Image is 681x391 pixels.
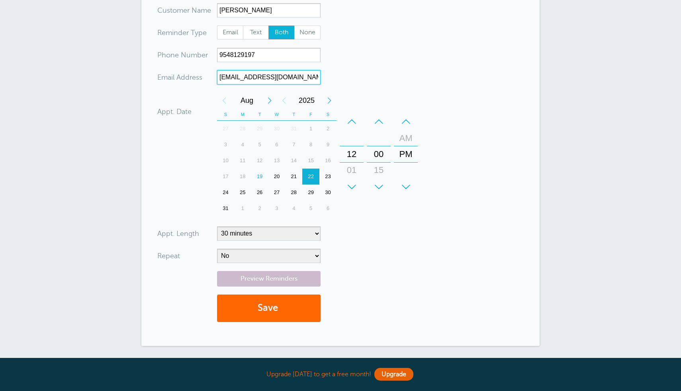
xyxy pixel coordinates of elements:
div: 19 [251,169,268,185]
div: 9 [319,137,337,153]
div: Thursday, August 7 [285,137,302,153]
div: Friday, September 5 [302,200,319,216]
div: 17 [217,169,234,185]
div: Previous Month [217,92,231,108]
div: 29 [251,121,268,137]
label: Text [243,26,269,40]
th: S [217,108,234,121]
div: 20 [268,169,286,185]
div: Saturday, September 6 [319,200,337,216]
div: 30 [268,121,286,137]
label: Email [217,26,243,40]
label: Repeat [157,252,180,259]
a: Upgrade [374,368,413,381]
div: 11 [234,153,251,169]
span: Email [217,26,243,39]
div: AM [396,130,415,146]
div: 26 [251,185,268,200]
div: Tuesday, August 26 [251,185,268,200]
div: ame [157,3,217,18]
div: Wednesday, August 6 [268,137,286,153]
div: Wednesday, September 3 [268,200,286,216]
span: ne Nu [170,51,191,59]
th: M [234,108,251,121]
div: 15 [369,162,388,178]
div: Friday, August 29 [302,185,319,200]
div: ress [157,70,217,84]
div: Friday, August 22 [302,169,319,185]
div: Monday, September 1 [234,200,251,216]
div: 12 [251,153,268,169]
span: tomer N [170,7,197,14]
div: Saturday, August 16 [319,153,337,169]
a: Preview Reminders [217,271,321,287]
div: 23 [319,169,337,185]
div: Hours [340,114,364,195]
div: 16 [319,153,337,169]
span: Both [269,26,294,39]
div: Tuesday, August 12 [251,153,268,169]
div: Tuesday, August 5 [251,137,268,153]
div: 18 [234,169,251,185]
div: mber [157,48,217,62]
button: Save [217,295,321,322]
div: Wednesday, July 30 [268,121,286,137]
div: Previous Year [277,92,291,108]
div: Sunday, August 10 [217,153,234,169]
div: 29 [302,185,319,200]
div: 2 [251,200,268,216]
div: 02 [342,178,361,194]
div: Next Year [322,92,337,108]
div: Upgrade [DATE] to get a free month! [141,366,540,383]
div: 3 [268,200,286,216]
div: 4 [285,200,302,216]
div: 28 [285,185,302,200]
div: Thursday, August 21 [285,169,302,185]
div: Wednesday, August 20 [268,169,286,185]
div: Saturday, August 23 [319,169,337,185]
div: 3 [217,137,234,153]
div: 7 [285,137,302,153]
div: Minutes [367,114,391,195]
div: 2 [319,121,337,137]
div: 6 [268,137,286,153]
div: Thursday, September 4 [285,200,302,216]
div: Saturday, August 30 [319,185,337,200]
div: Saturday, August 2 [319,121,337,137]
div: Sunday, August 17 [217,169,234,185]
div: Monday, August 4 [234,137,251,153]
div: 28 [234,121,251,137]
label: Appt. Date [157,108,192,115]
label: None [294,26,321,40]
div: 22 [302,169,319,185]
div: Wednesday, August 27 [268,185,286,200]
div: Today, Tuesday, August 19 [251,169,268,185]
div: Saturday, August 9 [319,137,337,153]
th: T [285,108,302,121]
div: Thursday, July 31 [285,121,302,137]
div: Sunday, August 3 [217,137,234,153]
div: Next Month [262,92,277,108]
div: 8 [302,137,319,153]
span: Pho [157,51,170,59]
div: Thursday, August 28 [285,185,302,200]
label: Appt. Length [157,230,199,237]
div: 14 [285,153,302,169]
div: 5 [302,200,319,216]
div: 1 [234,200,251,216]
div: Friday, August 8 [302,137,319,153]
th: S [319,108,337,121]
span: il Add [171,74,190,81]
div: 1 [302,121,319,137]
div: 12 [342,146,361,162]
div: Thursday, August 14 [285,153,302,169]
span: Text [243,26,269,39]
label: Reminder Type [157,29,207,36]
div: 30 [319,185,337,200]
div: Monday, August 18 [234,169,251,185]
div: Sunday, July 27 [217,121,234,137]
span: Cus [157,7,170,14]
th: F [302,108,319,121]
div: Monday, August 11 [234,153,251,169]
div: Friday, August 1 [302,121,319,137]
